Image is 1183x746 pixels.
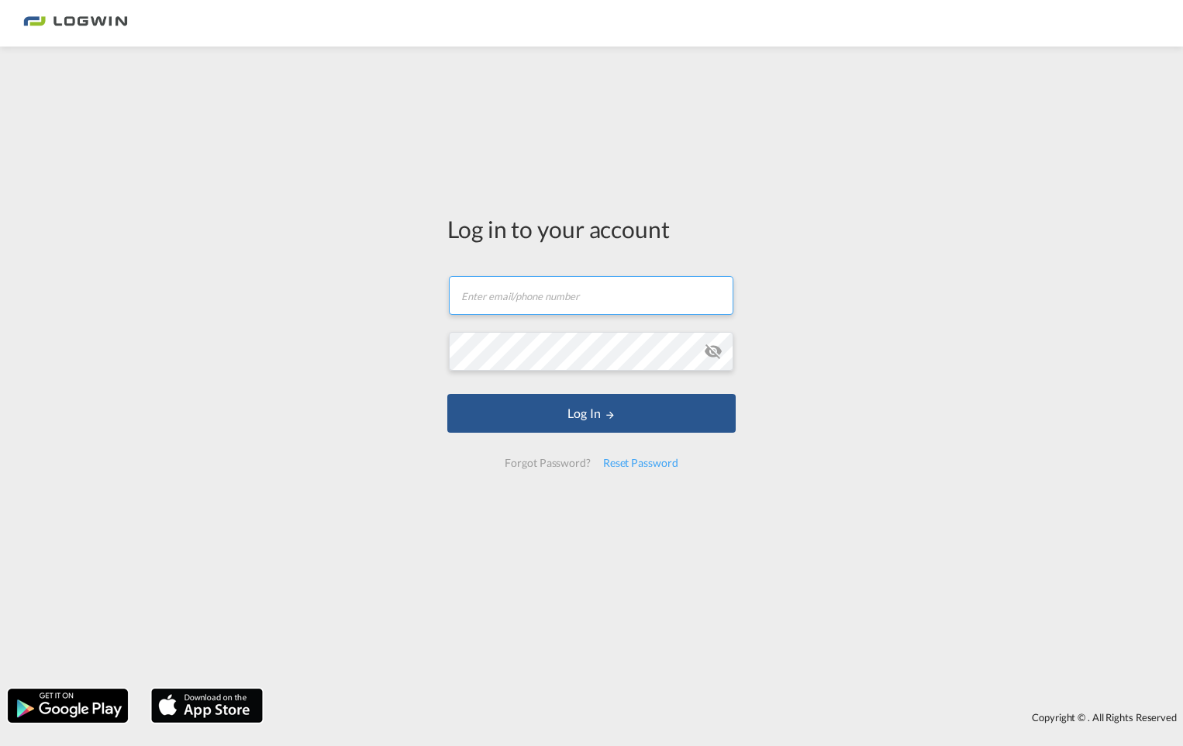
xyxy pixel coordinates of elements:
[704,342,723,361] md-icon: icon-eye-off
[447,394,736,433] button: LOGIN
[23,6,128,41] img: bc73a0e0d8c111efacd525e4c8ad7d32.png
[597,449,685,477] div: Reset Password
[271,704,1183,730] div: Copyright © . All Rights Reserved
[498,449,596,477] div: Forgot Password?
[447,212,736,245] div: Log in to your account
[449,276,733,315] input: Enter email/phone number
[6,687,129,724] img: google.png
[150,687,264,724] img: apple.png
